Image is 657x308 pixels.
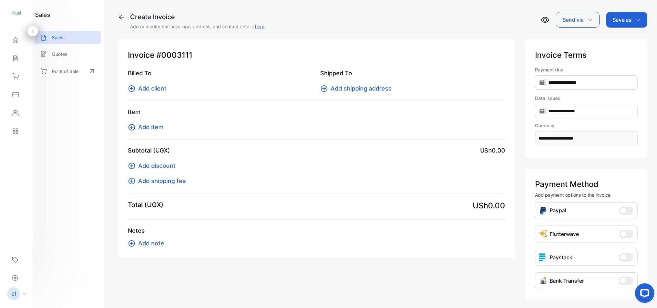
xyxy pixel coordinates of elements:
[128,161,179,170] button: Add discount
[535,66,638,73] label: Payment due
[606,12,647,28] button: Save as
[35,10,50,19] h1: sales
[128,84,170,93] button: Add client
[130,23,264,30] p: Add or modify business logo, address, and contact details
[138,84,166,93] span: Add client
[35,31,101,44] a: Sales
[550,253,572,261] p: Paystack
[138,239,164,248] span: Add note
[128,49,505,61] p: Invoice
[11,8,21,18] img: logo
[52,51,67,57] p: Quotes
[255,24,264,29] a: here
[128,177,190,185] button: Add shipping fee
[563,16,584,24] p: Send via
[128,239,168,248] button: Add note
[556,12,600,28] button: Send via
[613,16,632,24] p: Save as
[539,253,547,261] img: icon
[331,84,392,93] span: Add shipping address
[52,68,79,75] p: Point of Sale
[473,200,505,212] span: USh0.00
[535,179,638,190] p: Payment Method
[550,206,566,215] p: Paypal
[128,69,312,78] p: Billed To
[35,64,101,78] a: Point of Sale
[35,47,101,61] a: Quotes
[128,123,167,131] button: Add item
[128,107,505,116] p: Item
[320,84,395,93] button: Add shipping address
[539,206,547,215] img: Icon
[128,226,505,235] p: Notes
[11,290,16,298] p: el
[138,123,164,131] span: Add item
[630,281,657,308] iframe: LiveChat chat widget
[550,277,584,285] p: Bank Transfer
[480,146,505,155] span: USh0.00
[550,230,579,238] p: Flutterwave
[539,230,547,238] img: Icon
[535,95,638,102] label: Date issued
[535,191,638,198] p: Add payment options to the invoice
[156,49,192,61] span: #0003111
[320,69,505,78] p: Shipped To
[535,49,638,61] p: Invoice Terms
[535,122,638,129] label: Currency
[539,277,547,285] img: Icon
[52,34,64,41] p: Sales
[128,146,170,155] p: Subtotal (UGX)
[138,177,186,185] span: Add shipping fee
[128,200,164,210] p: Total (UGX)
[138,161,176,170] span: Add discount
[130,12,264,22] div: Create Invoice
